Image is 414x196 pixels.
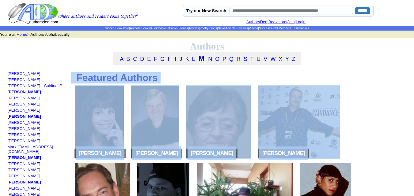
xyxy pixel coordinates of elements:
a: I [175,56,176,62]
img: shim.gif [8,190,9,192]
a: T [250,56,254,62]
a: Testimonials [292,27,309,30]
a: Blogs [209,27,217,30]
a: Y [285,56,289,62]
img: shim.gif [8,131,9,132]
a: E [147,56,151,62]
img: shim.gif [8,143,9,145]
a: Q [229,56,234,62]
img: shim.gif [8,154,9,155]
a: News [218,27,226,30]
img: space [132,152,135,155]
a: [PERSON_NAME] [8,114,41,119]
a: [PERSON_NAME] [8,168,40,172]
a: S [244,56,247,62]
a: Books [141,27,150,30]
img: shim.gif [8,82,9,83]
a: [PERSON_NAME] [8,161,40,166]
a: [PERSON_NAME] [8,90,41,94]
img: shim.gif [8,100,9,102]
a: [PERSON_NAME] [8,139,40,143]
a: H [168,56,172,62]
a: F [154,56,157,62]
a: W [270,56,275,62]
img: space [178,152,181,155]
a: space[PERSON_NAME]space [184,155,253,160]
img: shim.gif [8,172,9,174]
a: J [179,56,182,62]
a: X [279,56,282,62]
a: B [126,56,130,62]
a: [PERSON_NAME] [8,120,40,125]
a: Signed Bookstore [105,27,129,30]
img: shim.gif [8,106,9,108]
a: [PERSON_NAME] [8,155,41,160]
a: Home [17,32,27,37]
a: K [185,56,189,62]
img: shim.gif [8,113,9,114]
a: Gold Members [271,27,291,30]
a: R [237,56,241,62]
img: space [259,152,262,155]
a: [PERSON_NAME] [8,186,40,190]
span: [PERSON_NAME] [258,149,309,158]
span: [PERSON_NAME] [131,149,182,158]
img: shim.gif [8,76,9,77]
img: shim.gif [8,125,9,126]
a: [PERSON_NAME] [8,96,40,100]
a: space[PERSON_NAME]space [73,155,126,160]
b: Featured Authors [76,72,158,83]
img: shim.gif [8,160,9,161]
img: space [121,152,124,155]
label: Try our New Search: [186,8,228,13]
a: AuthorsDen [246,20,268,24]
a: M [198,54,204,62]
img: shim.gif [8,94,9,96]
a: P [222,56,226,62]
a: Mark [EMAIL_ADDRESS][DOMAIN_NAME] [8,145,53,154]
a: Videos [249,27,258,30]
a: D [140,56,144,62]
a: U [256,56,260,62]
font: | | | [246,20,310,24]
img: space [233,152,236,155]
img: shim.gif [8,178,9,180]
a: Stories [178,27,188,30]
a: Events [226,27,236,30]
img: shim.gif [8,166,9,168]
img: space [305,152,308,155]
a: G [160,56,165,62]
a: [PERSON_NAME] [8,77,40,82]
a: Z [292,56,295,62]
a: space[PERSON_NAME]space [129,155,181,160]
a: A [120,56,123,62]
a: [PERSON_NAME] [8,102,40,106]
a: [PERSON_NAME] [8,174,40,178]
a: Reviews [236,27,248,30]
img: shim.gif [8,184,9,186]
a: L [192,56,195,62]
a: [PERSON_NAME] [8,126,40,131]
a: [PERSON_NAME] [8,108,40,113]
img: logo.gif [8,3,138,24]
a: [PERSON_NAME] [8,71,40,76]
a: O [215,56,219,62]
a: eBooks [167,27,177,30]
a: C [133,56,137,62]
span: [PERSON_NAME] [186,149,237,158]
a: Articles [189,27,199,30]
a: [PERSON_NAME]-- Spiritual P [8,83,62,88]
a: [PERSON_NAME] [8,180,41,184]
img: shim.gif [8,137,9,139]
a: Join [287,20,295,24]
img: space [76,152,79,155]
span: | | | | | | | | | | | | | | | [105,27,309,30]
a: Poetry [200,27,209,30]
span: [PERSON_NAME] [74,149,126,158]
img: shim.gif [8,119,9,120]
a: Login [296,20,306,24]
a: Audiobooks [151,27,167,30]
a: space[PERSON_NAME]space [256,155,342,160]
a: [PERSON_NAME] [8,132,40,137]
a: Authors [130,27,140,30]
